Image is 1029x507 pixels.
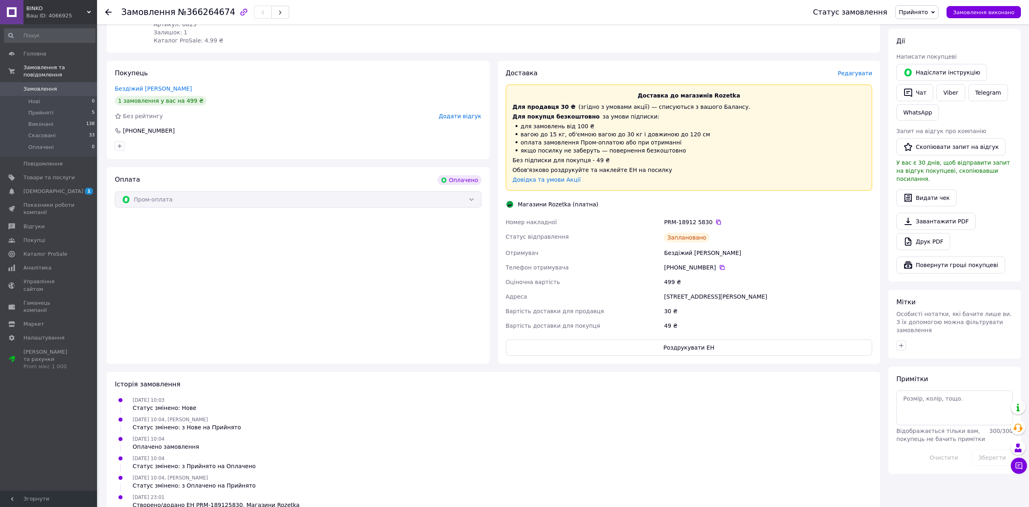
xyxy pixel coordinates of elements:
[133,494,165,500] span: [DATE] 23:01
[506,293,527,300] span: Адреса
[115,176,140,183] span: Оплата
[439,113,481,119] span: Додати відгук
[133,443,199,451] div: Оплачено замовлення
[838,70,872,76] span: Редагувати
[23,363,75,370] div: Prom мікс 1 000
[133,436,165,442] span: [DATE] 10:04
[23,348,75,371] span: [PERSON_NAME] та рахунки
[133,397,165,403] span: [DATE] 10:03
[513,130,866,138] li: вагою до 15 кг, об'ємною вагою до 30 кг і довжиною до 120 см
[513,176,581,183] a: Довідка та умови Акції
[133,417,208,422] span: [DATE] 10:04, [PERSON_NAME]
[896,37,905,45] span: Дії
[662,289,874,304] div: [STREET_ADDRESS][PERSON_NAME]
[26,12,97,19] div: Ваш ID: 4066925
[23,188,83,195] span: [DEMOGRAPHIC_DATA]
[133,462,256,470] div: Статус змінено: з Прийнято на Оплачено
[968,84,1008,101] a: Telegram
[896,257,1005,274] button: Повернути гроші покупцеві
[506,264,569,271] span: Телефон отримувача
[133,404,197,412] div: Статус змінено: Нове
[437,175,481,185] div: Оплачено
[513,146,866,155] li: якщо посилку не заберуть — повернення безкоштовно
[26,5,87,12] span: BINKO
[133,482,256,490] div: Статус змінено: з Оплачено на Прийнято
[92,144,95,151] span: 0
[896,428,985,442] span: Відображається тільки вам, покупець не бачить примітки
[896,233,950,250] a: Друк PDF
[506,322,600,329] span: Вартість доставки для покупця
[85,188,93,195] span: 1
[513,122,866,130] li: для замовлень від 100 ₴
[989,428,1013,434] span: 300 / 300
[133,423,241,431] div: Статус змінено: з Нове на Прийнято
[23,237,45,244] span: Покупці
[896,64,987,81] button: Надіслати інструкцію
[115,85,192,92] a: Бездіжий [PERSON_NAME]
[28,109,53,117] span: Прийняті
[28,121,53,128] span: Виконані
[896,375,928,383] span: Примітки
[92,98,95,105] span: 0
[513,113,600,120] span: Для покупця безкоштовно
[154,37,223,44] span: Каталог ProSale: 4.99 ₴
[115,69,148,77] span: Покупець
[896,159,1010,182] span: У вас є 30 днів, щоб відправити запит на відгук покупцеві, скопіювавши посилання.
[506,219,557,225] span: Номер накладної
[133,475,208,481] span: [DATE] 10:04, [PERSON_NAME]
[23,250,67,258] span: Каталог ProSale
[178,7,235,17] span: №366264674
[133,456,165,461] span: [DATE] 10:04
[23,264,51,272] span: Аналітика
[516,200,600,208] div: Магазини Rozetka (платна)
[936,84,965,101] a: Viber
[122,127,175,135] div: [PHONE_NUMBER]
[23,202,75,216] span: Показники роботи компанії
[28,98,40,105] span: Нові
[154,29,188,36] span: Залишок: 1
[506,233,569,240] span: Статус відправлення
[506,250,539,256] span: Отримувач
[115,96,207,106] div: 1 замовлення у вас на 499 ₴
[513,103,866,111] div: (згідно з умовами акції) — списуються з вашого Балансу.
[896,128,986,134] span: Запит на відгук про компанію
[115,380,180,388] span: Історія замовлення
[813,8,887,16] div: Статус замовлення
[662,304,874,318] div: 30 ₴
[513,166,866,174] div: Обов'язково роздрукуйте та наклейте ЕН на посилку
[23,85,57,93] span: Замовлення
[123,113,163,119] span: Без рейтингу
[4,28,95,43] input: Пошук
[513,138,866,146] li: оплата замовлення Пром-оплатою або при отриманні
[899,9,928,15] span: Прийнято
[513,112,866,121] div: за умови підписки:
[121,7,175,17] span: Замовлення
[513,156,866,164] div: Без підписки для покупця - 49 ₴
[662,275,874,289] div: 499 ₴
[86,121,95,128] span: 138
[1011,458,1027,474] button: Чат з покупцем
[896,213,976,230] a: Завантажити PDF
[947,6,1021,18] button: Замовлення виконано
[896,104,939,121] a: WhatsApp
[513,104,576,110] span: Для продавця 30 ₴
[23,160,63,168] span: Повідомлення
[506,308,604,314] span: Вартість доставки для продавця
[23,320,44,328] span: Маркет
[92,109,95,117] span: 5
[638,92,740,99] span: Доставка до магазинів Rozetka
[23,174,75,181] span: Товари та послуги
[23,50,46,57] span: Головна
[105,8,112,16] div: Повернутися назад
[662,246,874,260] div: Бездіжий [PERSON_NAME]
[896,311,1012,333] span: Особисті нотатки, які бачите лише ви. З їх допомогою можна фільтрувати замовлення
[506,279,560,285] span: Оціночна вартість
[506,339,873,356] button: Роздрукувати ЕН
[23,334,65,342] span: Налаштування
[23,278,75,293] span: Управління сайтом
[896,84,933,101] button: Чат
[664,218,872,226] div: PRM-18912 5830
[896,189,957,206] button: Видати чек
[23,64,97,78] span: Замовлення та повідомлення
[28,144,54,151] span: Оплачені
